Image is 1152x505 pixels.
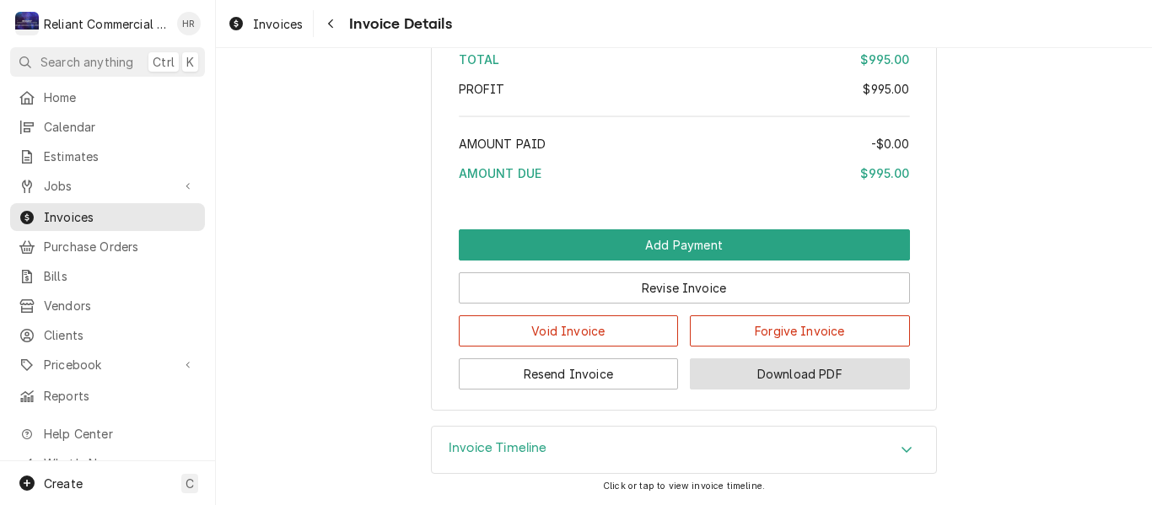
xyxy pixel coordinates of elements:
button: Revise Invoice [459,272,910,304]
div: Heath Reed's Avatar [177,12,201,35]
span: Vendors [44,297,196,314]
div: Button Group Row [459,304,910,347]
div: Button Group Row [459,229,910,261]
div: R [15,12,39,35]
span: Invoices [253,15,303,33]
span: What's New [44,454,195,472]
a: Invoices [221,10,310,38]
span: Invoice Details [344,13,451,35]
span: Amount Due [459,166,542,180]
button: Void Invoice [459,315,679,347]
div: Total [459,51,910,68]
a: Calendar [10,113,205,141]
a: Go to What's New [10,449,205,477]
span: Clients [44,326,196,344]
button: Resend Invoice [459,358,679,389]
span: Invoices [44,208,196,226]
span: Help Center [44,425,195,443]
div: Invoice Timeline [431,426,937,475]
a: Vendors [10,292,205,320]
a: Go to Jobs [10,172,205,200]
span: K [186,53,194,71]
a: Go to Pricebook [10,351,205,379]
span: Amount Paid [459,137,546,151]
a: Purchase Orders [10,233,205,261]
a: Reports [10,382,205,410]
div: Accordion Header [432,427,936,474]
span: Bills [44,267,196,285]
a: Go to Help Center [10,420,205,448]
div: Amount Due [459,164,910,182]
button: Download PDF [690,358,910,389]
div: $995.00 [860,51,909,68]
a: Clients [10,321,205,349]
div: Button Group Row [459,347,910,389]
span: Reports [44,387,196,405]
div: Button Group [459,229,910,389]
div: Profit [459,80,910,98]
a: Home [10,83,205,111]
span: Profit [459,82,505,96]
span: Pricebook [44,356,171,373]
span: Calendar [44,118,196,136]
button: Forgive Invoice [690,315,910,347]
a: Bills [10,262,205,290]
div: HR [177,12,201,35]
span: Click or tap to view invoice timeline. [603,481,765,492]
div: Amount Paid [459,135,910,153]
span: Search anything [40,53,133,71]
span: C [186,475,194,492]
div: Reliant Commercial Appliance Repair LLC [44,15,168,33]
div: Reliant Commercial Appliance Repair LLC's Avatar [15,12,39,35]
span: Purchase Orders [44,238,196,255]
span: Estimates [44,148,196,165]
span: Total [459,52,500,67]
button: Accordion Details Expand Trigger [432,427,936,474]
span: Jobs [44,177,171,195]
a: Estimates [10,142,205,170]
div: -$0.00 [871,135,910,153]
div: $995.00 [863,80,909,98]
div: Button Group Row [459,261,910,304]
button: Add Payment [459,229,910,261]
h3: Invoice Timeline [449,440,547,456]
button: Search anythingCtrlK [10,47,205,77]
span: Ctrl [153,53,175,71]
button: Navigate back [317,10,344,37]
div: $995.00 [860,164,909,182]
span: Create [44,476,83,491]
span: Home [44,89,196,106]
a: Invoices [10,203,205,231]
